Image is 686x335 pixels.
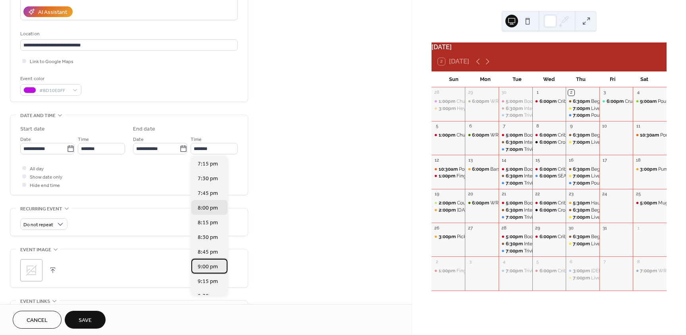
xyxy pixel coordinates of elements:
[532,132,566,139] div: Cribbage Night
[198,175,218,183] span: 7:30 pm
[198,263,218,271] span: 9:00 pm
[457,233,536,240] div: Pick a Pair of Pumpkins - Paint & Sip
[524,132,570,139] div: Boom Street Burgers
[573,214,591,221] span: 7:00pm
[640,268,658,274] span: 7:00pm
[568,90,574,96] div: 2
[198,292,218,300] span: 9:30 pm
[566,268,599,274] div: Ladies' Night in Lil' Norway
[434,225,440,231] div: 26
[566,173,599,179] div: Live Music - The Molo Band
[23,6,73,17] button: AI Assistant
[467,157,473,163] div: 13
[472,166,490,173] span: 6:00pm
[506,139,524,146] span: 6:30pm
[602,259,608,265] div: 7
[535,259,541,265] div: 5
[540,200,558,206] span: 6:00pm
[499,112,532,119] div: Trivia Time Live at WRB
[457,173,528,179] div: Finger Knitting Class - Snowman
[439,132,457,139] span: 1:00pm
[23,220,53,229] span: Do not repeat
[439,268,457,274] span: 1:00pm
[625,98,677,105] div: Crushed Glass Art Party
[490,200,533,206] div: WRB Stitch & Bitch
[439,105,457,112] span: 3:00pm
[499,139,532,146] div: Intermediate Line Dancing
[558,268,591,274] div: Cribbage Night
[558,233,591,240] div: Cribbage Night
[535,90,541,96] div: 1
[640,132,660,139] span: 10:30am
[640,200,658,206] span: 5:00pm
[524,233,570,240] div: Boom Street Burgers
[633,268,667,274] div: WRB Presents the Buz Whiteley Big Band
[573,98,591,105] span: 6:30pm
[602,191,608,197] div: 24
[558,207,598,214] div: Crossroads Rotary
[499,98,532,105] div: Boom Street Burgers
[467,225,473,231] div: 27
[558,139,598,146] div: Crossroads Rotary
[635,225,641,231] div: 1
[640,166,658,173] span: 3:00pm
[506,233,524,240] span: 5:00pm
[20,135,31,144] span: Date
[633,132,667,139] div: Poulsbo Film Festival 2025
[465,98,499,105] div: WRB Stitch & Bitch
[524,214,612,221] div: Trivia Time Live at [GEOGRAPHIC_DATA]
[573,268,591,274] span: 3:00pm
[591,180,678,187] div: Poulsbo Lions - Evening Pride - Meeting
[568,123,574,129] div: 9
[501,225,507,231] div: 28
[506,180,524,187] span: 7:00pm
[532,207,566,214] div: Crossroads Rotary
[457,268,529,274] div: Finger Knit a Santa Gnome Class
[27,316,48,325] span: Cancel
[457,98,605,105] div: Chunky Yarn Finger Knit Blanket Workshop Beginner & Intermediate
[65,311,106,329] button: Save
[13,311,62,329] button: Cancel
[439,166,459,173] span: 10:30am
[566,139,599,146] div: Live Music - Arctic Blonde
[472,98,490,105] span: 6:00pm
[540,268,558,274] span: 6:00pm
[568,191,574,197] div: 23
[501,157,507,163] div: 14
[566,166,599,173] div: Beginners Line Dancing
[506,200,524,206] span: 5:00pm
[20,246,51,254] span: Event image
[465,132,499,139] div: WRB Stitch & Bitch
[628,71,660,87] div: Sat
[499,214,532,221] div: Trivia Time Live at WRB
[573,139,591,146] span: 7:00pm
[20,30,236,38] div: Location
[467,259,473,265] div: 3
[566,214,599,221] div: Live Music - Carlos Santos
[566,105,599,112] div: Live Music by Smokestack Shaw
[524,248,612,254] div: Trivia Time Live at [GEOGRAPHIC_DATA]
[635,123,641,129] div: 11
[635,157,641,163] div: 18
[506,146,524,153] span: 7:00pm
[565,71,597,87] div: Thu
[524,180,612,187] div: Trivia Time Live at [GEOGRAPHIC_DATA]
[540,233,558,240] span: 6:00pm
[532,98,566,105] div: Cribbage Night
[633,98,667,105] div: Poulsbo Beer Run Oktoberfest 2025
[591,132,644,139] div: Beginners Line Dancing
[506,132,524,139] span: 5:00pm
[39,87,69,95] span: #BD10E0FF
[506,112,524,119] span: 7:00pm
[591,166,644,173] div: Beginners Line Dancing
[566,180,599,187] div: Poulsbo Lions - Evening Pride - Meeting
[566,275,599,281] div: Live Music - Noah Delos Reyes
[506,214,524,221] span: 7:00pm
[540,98,558,105] span: 6:00pm
[499,105,532,112] div: Intermediate Line Dancing
[432,207,465,214] div: Halloween Characters Cookie Decorating Class @ Western Red Brewing
[524,268,612,274] div: Trivia Time Live at [GEOGRAPHIC_DATA]
[566,241,599,247] div: Live Music - The Rising Sons
[602,225,608,231] div: 31
[524,139,583,146] div: Intermediate Line Dancing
